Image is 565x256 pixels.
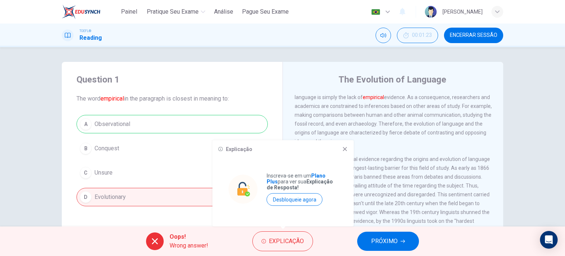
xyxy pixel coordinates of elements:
p: Inscreva-se em um para ver sua [267,173,338,190]
span: Análise [214,7,233,16]
span: Pratique seu exame [147,7,199,16]
div: Esconder [397,28,438,43]
span: Explicação [269,236,304,246]
span: Pague Seu Exame [242,7,289,16]
span: PRÓXIMO [371,236,398,246]
div: [PERSON_NAME] [443,7,483,16]
font: empirical [100,95,124,102]
div: Silenciar [376,28,391,43]
span: Oops! [170,232,208,241]
font: empirical [363,94,384,100]
h4: Question 1 [77,74,268,85]
span: 00:01:23 [412,32,432,38]
img: pt [371,9,380,15]
strong: Plano Plus [267,173,326,185]
span: The lack of empirical evidence regarding the origins and evolution of language was the first and ... [295,156,491,242]
div: Open Intercom Messenger [540,231,558,249]
h1: Reading [79,34,102,42]
span: Wrong answer! [170,241,208,250]
span: Painel [121,7,137,16]
strong: Explicação de Resposta! [267,179,333,190]
button: Desbloqueie agora [267,193,323,206]
span: TOEFL® [79,28,91,34]
h6: Explicação [226,146,252,152]
img: EduSynch logo [62,4,100,19]
span: Encerrar Sessão [450,32,497,38]
img: Profile picture [425,6,437,18]
h4: The Evolution of Language [338,74,446,85]
span: The word in the paragraph is closest in meaning to: [77,94,268,103]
